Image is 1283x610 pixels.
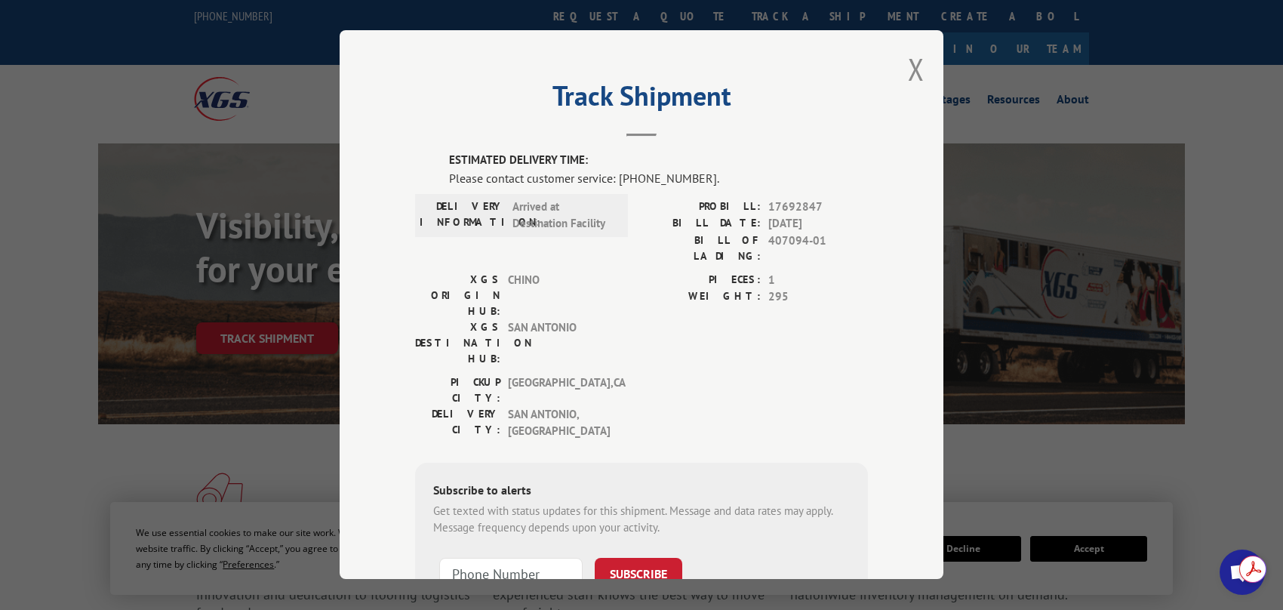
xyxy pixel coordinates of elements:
[508,319,610,367] span: SAN ANTONIO
[768,233,868,264] span: 407094-01
[415,272,500,319] label: XGS ORIGIN HUB:
[641,272,761,289] label: PIECES:
[641,233,761,264] label: BILL OF LADING:
[641,288,761,306] label: WEIGHT:
[512,199,614,233] span: Arrived at Destination Facility
[595,558,682,590] button: SUBSCRIBE
[908,49,925,89] button: Close modal
[768,199,868,216] span: 17692847
[768,288,868,306] span: 295
[415,406,500,440] label: DELIVERY CITY:
[439,558,583,590] input: Phone Number
[433,481,850,503] div: Subscribe to alerts
[508,406,610,440] span: SAN ANTONIO , [GEOGRAPHIC_DATA]
[641,215,761,233] label: BILL DATE:
[508,374,610,406] span: [GEOGRAPHIC_DATA] , CA
[415,374,500,406] label: PICKUP CITY:
[449,169,868,187] div: Please contact customer service: [PHONE_NUMBER].
[768,272,868,289] span: 1
[641,199,761,216] label: PROBILL:
[508,272,610,319] span: CHINO
[415,85,868,114] h2: Track Shipment
[433,503,850,537] div: Get texted with status updates for this shipment. Message and data rates may apply. Message frequ...
[420,199,505,233] label: DELIVERY INFORMATION:
[768,215,868,233] span: [DATE]
[415,319,500,367] label: XGS DESTINATION HUB:
[1220,550,1265,595] div: Open chat
[449,152,868,169] label: ESTIMATED DELIVERY TIME:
